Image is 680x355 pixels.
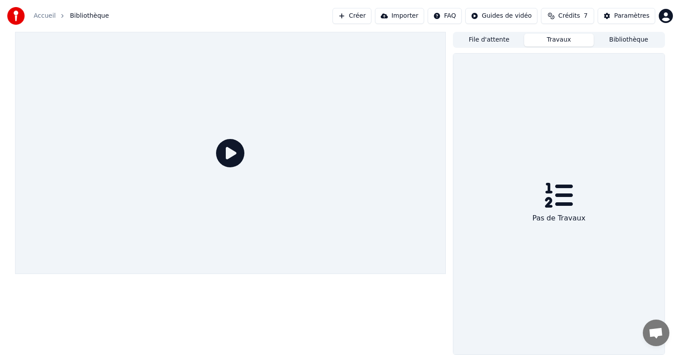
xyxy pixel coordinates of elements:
img: youka [7,7,25,25]
button: Créer [332,8,371,24]
button: Guides de vidéo [465,8,537,24]
button: File d'attente [454,34,524,46]
button: FAQ [428,8,462,24]
button: Importer [375,8,424,24]
div: Pas de Travaux [529,209,589,227]
button: Paramètres [598,8,655,24]
button: Crédits7 [541,8,594,24]
span: Bibliothèque [70,12,109,20]
button: Bibliothèque [594,34,664,46]
span: 7 [583,12,587,20]
div: Paramètres [614,12,649,20]
a: Accueil [34,12,56,20]
button: Travaux [524,34,594,46]
span: Crédits [558,12,580,20]
nav: breadcrumb [34,12,109,20]
div: Ouvrir le chat [643,320,669,346]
